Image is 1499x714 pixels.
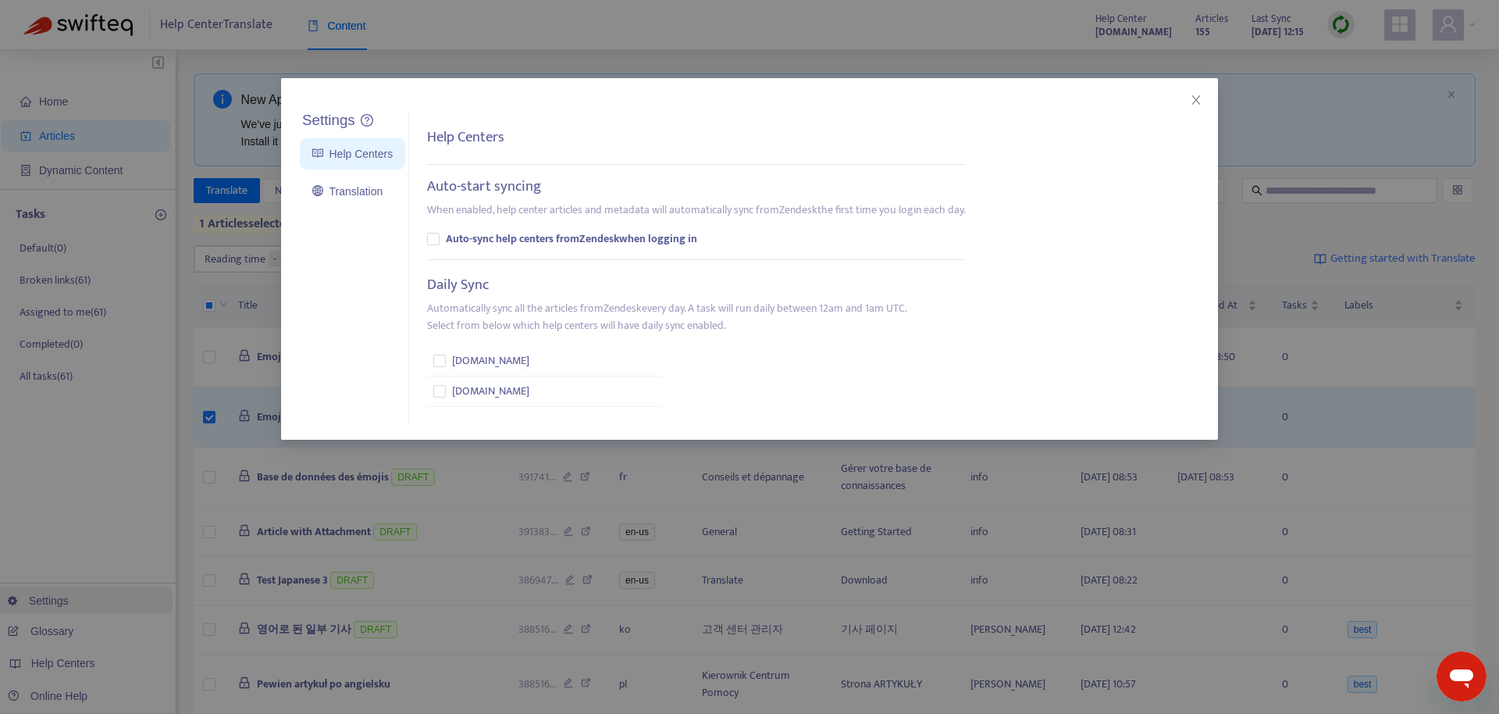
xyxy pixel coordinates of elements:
a: Translation [312,185,383,198]
b: Auto-sync help centers from Zendesk when logging in [446,230,697,248]
p: Automatically sync all the articles from Zendesk every day. A task will run daily between 12am an... [427,300,907,334]
button: Close [1187,91,1205,109]
a: Help Centers [312,148,393,160]
span: [DOMAIN_NAME] [452,383,529,400]
h5: Help Centers [427,129,504,147]
h5: Auto-start syncing [427,178,541,196]
a: question-circle [361,114,373,127]
h5: Settings [302,112,355,130]
span: close [1190,94,1202,106]
iframe: Button to launch messaging window [1437,652,1487,702]
p: When enabled, help center articles and metadata will automatically sync from Zendesk the first ti... [427,202,966,219]
span: [DOMAIN_NAME] [452,352,529,369]
span: question-circle [361,114,373,127]
h5: Daily Sync [427,277,489,295]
